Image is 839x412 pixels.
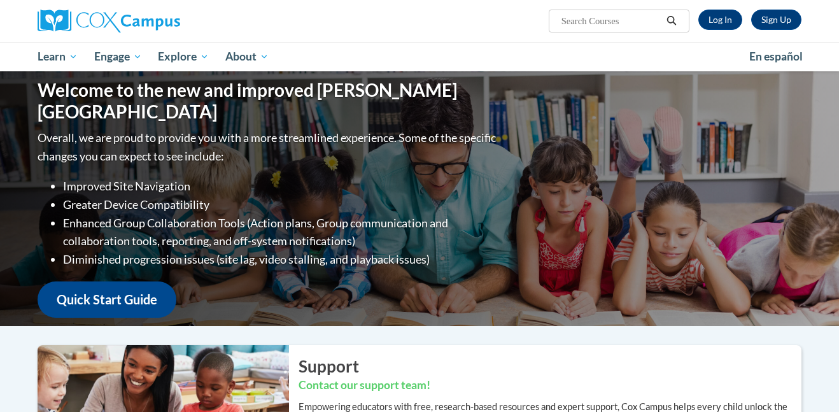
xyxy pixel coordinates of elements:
[299,378,801,394] h3: Contact our support team!
[741,43,811,70] a: En español
[29,42,86,71] a: Learn
[86,42,150,71] a: Engage
[63,214,499,251] li: Enhanced Group Collaboration Tools (Action plans, Group communication and collaboration tools, re...
[63,177,499,195] li: Improved Site Navigation
[150,42,217,71] a: Explore
[158,49,209,64] span: Explore
[38,10,180,32] img: Cox Campus
[662,13,681,29] button: Search
[299,355,801,378] h2: Support
[560,13,662,29] input: Search Courses
[38,129,499,166] p: Overall, we are proud to provide you with a more streamlined experience. Some of the specific cha...
[94,49,142,64] span: Engage
[217,42,277,71] a: About
[38,10,279,32] a: Cox Campus
[38,49,78,64] span: Learn
[63,195,499,214] li: Greater Device Compatibility
[225,49,269,64] span: About
[63,250,499,269] li: Diminished progression issues (site lag, video stalling, and playback issues)
[18,42,821,71] div: Main menu
[38,281,176,318] a: Quick Start Guide
[38,80,499,122] h1: Welcome to the new and improved [PERSON_NAME][GEOGRAPHIC_DATA]
[751,10,801,30] a: Register
[698,10,742,30] a: Log In
[749,50,803,63] span: En español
